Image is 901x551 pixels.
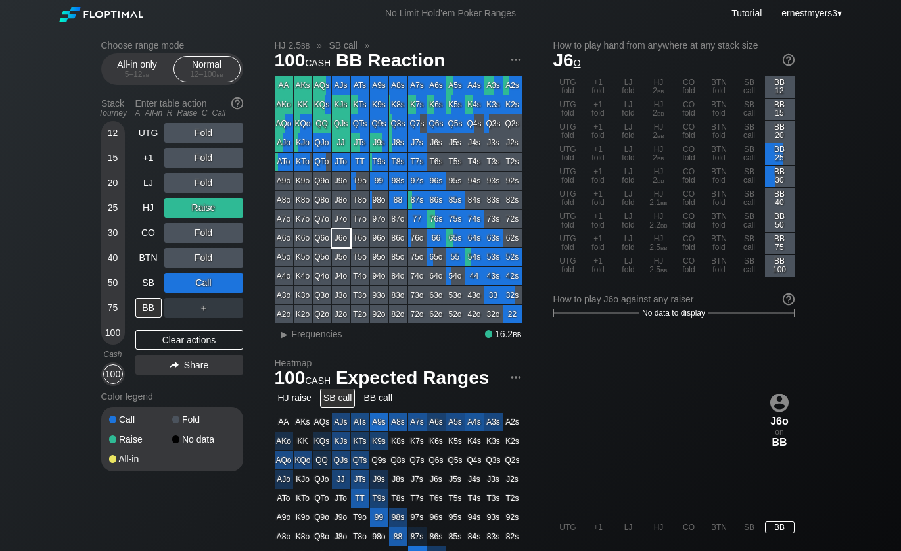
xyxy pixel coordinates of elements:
[553,99,583,120] div: UTG fold
[164,248,243,268] div: Fold
[484,172,503,190] div: 93s
[644,255,674,277] div: HJ 2.5
[765,210,795,232] div: BB 50
[503,210,522,228] div: 72s
[765,143,795,165] div: BB 25
[334,51,447,72] span: BB Reaction
[351,191,369,209] div: T8o
[446,76,465,95] div: A5s
[275,248,293,266] div: A5o
[660,198,668,207] span: bb
[294,76,312,95] div: AKs
[164,223,243,243] div: Fold
[172,435,235,444] div: No data
[770,393,789,412] img: icon-avatar.b40e07d9.svg
[674,233,704,254] div: CO fold
[332,229,350,247] div: J6o
[484,95,503,114] div: K3s
[446,286,465,304] div: 53o
[313,248,331,266] div: Q5o
[103,148,123,168] div: 15
[465,210,484,228] div: 74s
[370,191,388,209] div: 98o
[465,133,484,152] div: J4s
[584,233,613,254] div: +1 fold
[484,267,503,285] div: 43s
[313,76,331,95] div: AQs
[705,99,734,120] div: BTN fold
[584,121,613,143] div: +1 fold
[465,229,484,247] div: 64s
[164,198,243,218] div: Raise
[465,114,484,133] div: Q4s
[644,233,674,254] div: HJ 2.5
[275,172,293,190] div: A9o
[705,255,734,277] div: BTN fold
[313,229,331,247] div: Q6o
[275,76,293,95] div: AA
[584,143,613,165] div: +1 fold
[735,99,764,120] div: SB call
[351,153,369,171] div: TT
[332,133,350,152] div: JJ
[310,40,329,51] span: »
[484,210,503,228] div: 73s
[370,133,388,152] div: J9s
[427,95,446,114] div: K6s
[503,286,522,304] div: 32s
[465,95,484,114] div: K4s
[427,191,446,209] div: 86s
[584,255,613,277] div: +1 fold
[275,191,293,209] div: A8o
[446,95,465,114] div: K5s
[465,153,484,171] div: T4s
[327,39,359,51] span: SB call
[674,166,704,187] div: CO fold
[427,286,446,304] div: 63o
[294,248,312,266] div: K5o
[103,173,123,193] div: 20
[294,114,312,133] div: KQo
[294,153,312,171] div: KTo
[446,172,465,190] div: 95s
[313,133,331,152] div: QJo
[503,229,522,247] div: 62s
[446,248,465,266] div: 55
[164,123,243,143] div: Fold
[172,415,235,424] div: Fold
[170,362,179,369] img: share.864f2f62.svg
[135,223,162,243] div: CO
[389,267,407,285] div: 84o
[164,173,243,193] div: Fold
[503,95,522,114] div: K2s
[107,57,168,82] div: All-in only
[313,286,331,304] div: Q3o
[408,153,427,171] div: T7s
[484,114,503,133] div: Q3s
[427,210,446,228] div: 76s
[509,370,523,385] img: ellipsis.fd386fe8.svg
[705,166,734,187] div: BTN fold
[735,121,764,143] div: SB call
[503,133,522,152] div: J2s
[674,99,704,120] div: CO fold
[705,76,734,98] div: BTN fold
[294,133,312,152] div: KJo
[657,108,664,118] span: bb
[109,415,172,424] div: Call
[275,210,293,228] div: A7o
[765,188,795,210] div: BB 40
[370,210,388,228] div: 97o
[275,95,293,114] div: AKo
[503,114,522,133] div: Q2s
[332,267,350,285] div: J4o
[109,435,172,444] div: Raise
[109,454,172,464] div: All-in
[351,286,369,304] div: T3o
[313,172,331,190] div: Q9o
[731,8,762,18] a: Tutorial
[351,114,369,133] div: QTs
[179,70,235,79] div: 12 – 100
[351,210,369,228] div: T7o
[735,233,764,254] div: SB call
